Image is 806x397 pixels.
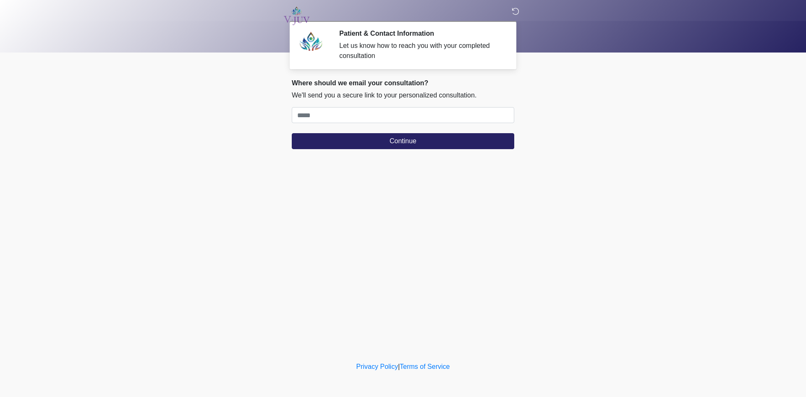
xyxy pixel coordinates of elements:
a: Privacy Policy [356,363,398,370]
h2: Where should we email your consultation? [292,79,514,87]
a: Terms of Service [400,363,450,370]
img: VJUV Logo [283,6,310,25]
p: We'll send you a secure link to your personalized consultation. [292,90,514,100]
button: Continue [292,133,514,149]
img: Agent Avatar [298,29,323,55]
a: | [398,363,400,370]
h2: Patient & Contact Information [339,29,502,37]
div: Let us know how to reach you with your completed consultation [339,41,502,61]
